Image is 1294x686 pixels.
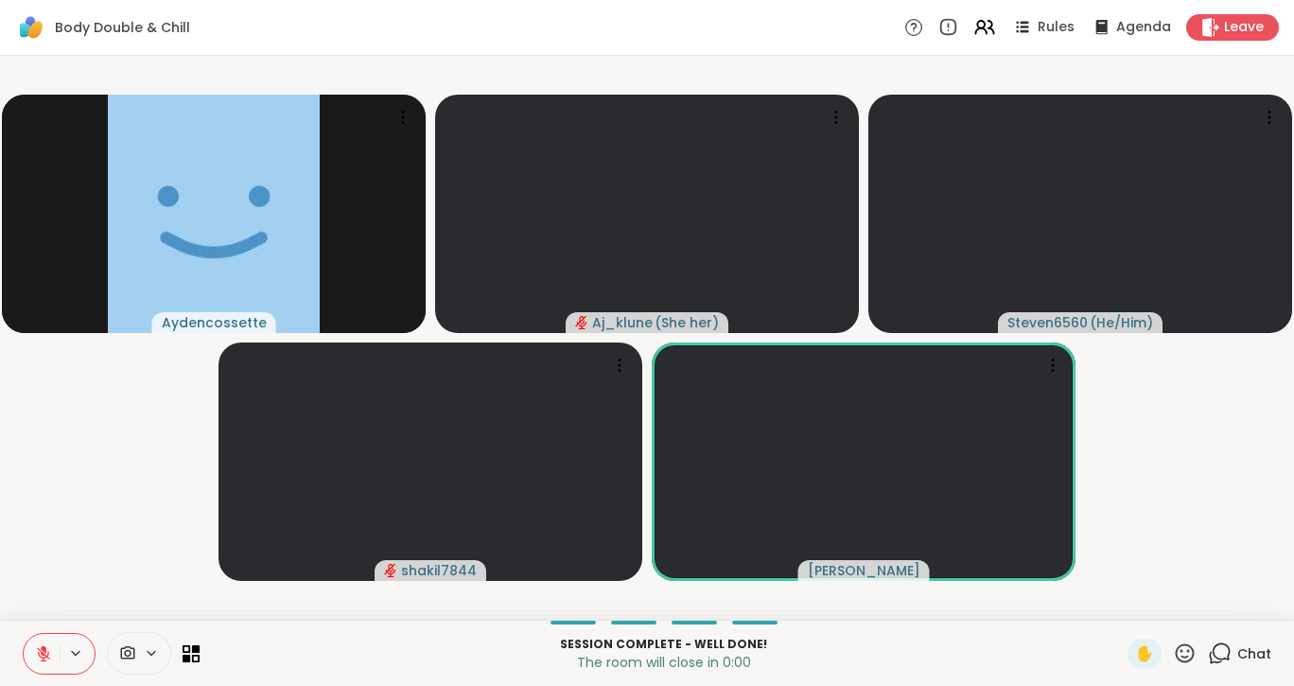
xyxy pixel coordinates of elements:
[1038,18,1075,37] span: Rules
[1135,642,1154,665] span: ✋
[1116,18,1171,37] span: Agenda
[401,561,477,580] span: shakil7844
[15,11,47,44] img: ShareWell Logomark
[1007,313,1088,332] span: Steven6560
[162,313,267,332] span: Aydencossette
[575,316,588,329] span: audio-muted
[384,564,397,577] span: audio-muted
[1090,313,1153,332] span: ( He/Him )
[211,636,1116,653] p: Session Complete - well done!
[108,95,320,333] img: Aydencossette
[1224,18,1264,37] span: Leave
[211,653,1116,672] p: The room will close in 0:00
[1237,644,1271,663] span: Chat
[808,561,920,580] span: [PERSON_NAME]
[592,313,653,332] span: Aj_klune
[655,313,719,332] span: ( She her )
[55,18,190,37] span: Body Double & Chill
